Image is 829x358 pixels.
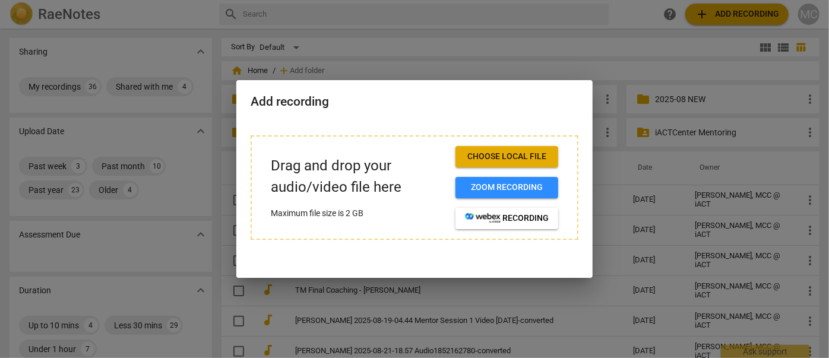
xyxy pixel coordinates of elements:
[455,208,558,229] button: recording
[251,94,578,109] h2: Add recording
[455,146,558,167] button: Choose local file
[465,151,549,163] span: Choose local file
[271,156,446,197] p: Drag and drop your audio/video file here
[465,182,549,194] span: Zoom recording
[271,207,446,220] p: Maximum file size is 2 GB
[465,213,549,224] span: recording
[455,177,558,198] button: Zoom recording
